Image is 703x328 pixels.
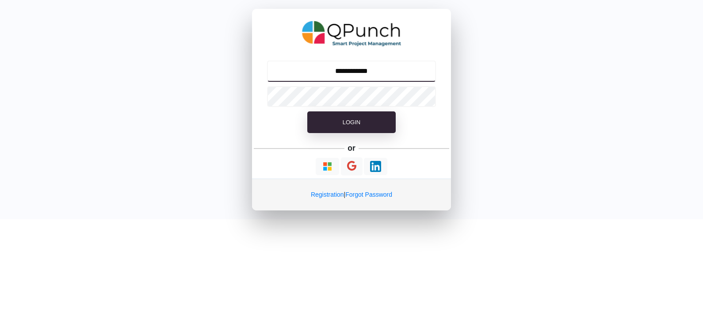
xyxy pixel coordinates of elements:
[252,179,451,210] div: |
[322,161,333,172] img: Loading...
[346,142,357,154] h5: or
[370,161,381,172] img: Loading...
[316,158,339,175] button: Continue With Microsoft Azure
[341,157,363,175] button: Continue With Google
[307,111,396,133] button: Login
[364,158,387,175] button: Continue With LinkedIn
[311,191,344,198] a: Registration
[343,119,360,126] span: Login
[302,18,401,50] img: QPunch
[345,191,392,198] a: Forgot Password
